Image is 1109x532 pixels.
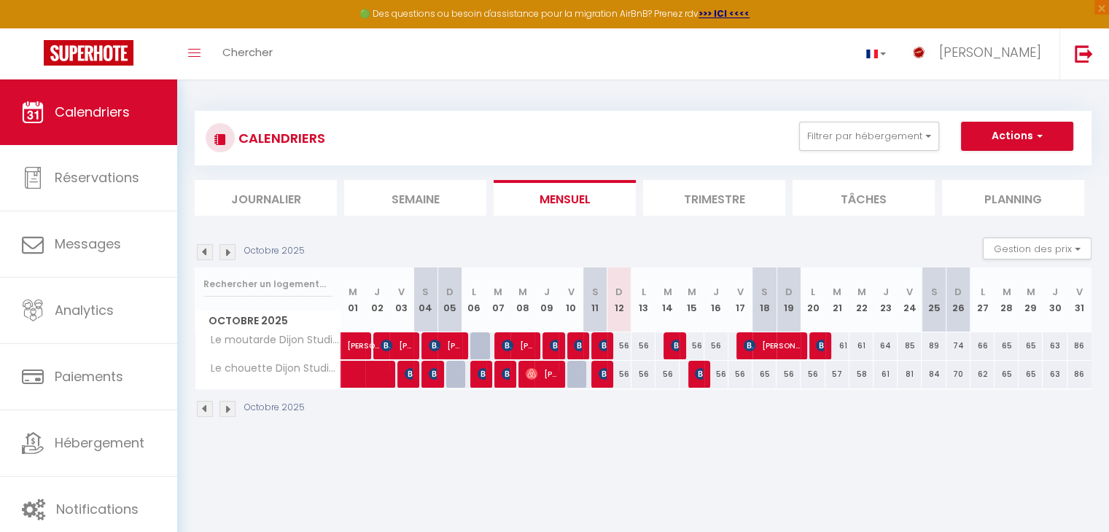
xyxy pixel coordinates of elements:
[429,360,437,388] span: [PERSON_NAME]
[777,267,801,332] th: 19
[472,285,476,299] abbr: L
[857,285,865,299] abbr: M
[211,28,284,79] a: Chercher
[607,332,631,359] div: 56
[728,361,752,388] div: 56
[833,285,841,299] abbr: M
[1043,332,1067,359] div: 63
[897,28,1059,79] a: ... [PERSON_NAME]
[567,285,574,299] abbr: V
[374,285,380,299] abbr: J
[922,361,946,388] div: 84
[930,285,937,299] abbr: S
[908,42,930,63] img: ...
[946,267,970,332] th: 26
[1067,267,1092,332] th: 31
[737,285,744,299] abbr: V
[873,332,898,359] div: 64
[615,285,623,299] abbr: D
[55,235,121,253] span: Messages
[906,285,913,299] abbr: V
[462,267,486,332] th: 06
[389,267,413,332] th: 03
[699,7,750,20] strong: >>> ICI <<<<
[55,103,130,121] span: Calendriers
[244,244,305,258] p: Octobre 2025
[849,267,873,332] th: 22
[704,361,728,388] div: 56
[873,267,898,332] th: 23
[599,332,607,359] span: [PERSON_NAME]
[494,285,502,299] abbr: M
[518,285,527,299] abbr: M
[849,361,873,388] div: 58
[437,267,462,332] th: 05
[922,267,946,332] th: 25
[655,361,680,388] div: 56
[752,361,777,388] div: 65
[1052,285,1058,299] abbr: J
[995,267,1019,332] th: 28
[898,332,922,359] div: 85
[494,180,636,216] li: Mensuel
[713,285,719,299] abbr: J
[980,285,984,299] abbr: L
[398,285,405,299] abbr: V
[526,360,558,388] span: [PERSON_NAME]
[744,332,800,359] span: [PERSON_NAME]
[995,332,1019,359] div: 65
[785,285,793,299] abbr: D
[1019,267,1043,332] th: 29
[55,367,123,386] span: Paiements
[574,332,582,359] span: [PERSON_NAME]
[1043,361,1067,388] div: 63
[680,332,704,359] div: 56
[1027,285,1035,299] abbr: M
[811,285,815,299] abbr: L
[761,285,768,299] abbr: S
[680,267,704,332] th: 15
[1067,332,1092,359] div: 86
[883,285,889,299] abbr: J
[413,267,437,332] th: 04
[56,500,139,518] span: Notifications
[244,401,305,415] p: Octobre 2025
[799,122,939,151] button: Filtrer par hébergement
[550,332,558,359] span: [PERSON_NAME]
[1019,332,1043,359] div: 65
[599,360,607,388] span: [PERSON_NAME]
[195,310,341,332] span: Octobre 2025
[825,361,849,388] div: 57
[816,332,824,359] span: [PERSON_NAME] DIJOUX
[995,361,1019,388] div: 65
[203,271,332,297] input: Rechercher un logement...
[341,332,365,360] a: [PERSON_NAME]
[849,332,873,359] div: 61
[873,361,898,388] div: 61
[344,180,486,216] li: Semaine
[825,267,849,332] th: 21
[1003,285,1011,299] abbr: M
[1067,361,1092,388] div: 86
[970,361,995,388] div: 62
[486,267,510,332] th: 07
[502,360,510,388] span: [PERSON_NAME]
[688,285,696,299] abbr: M
[728,267,752,332] th: 17
[607,361,631,388] div: 56
[970,332,995,359] div: 66
[631,267,655,332] th: 13
[405,360,413,388] span: anaya compte
[922,332,946,359] div: 89
[939,43,1041,61] span: [PERSON_NAME]
[1075,44,1093,63] img: logout
[631,361,655,388] div: 56
[970,267,995,332] th: 27
[222,44,273,60] span: Chercher
[1019,361,1043,388] div: 65
[544,285,550,299] abbr: J
[631,332,655,359] div: 56
[429,332,461,359] span: [PERSON_NAME]
[655,267,680,332] th: 14
[961,122,1073,151] button: Actions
